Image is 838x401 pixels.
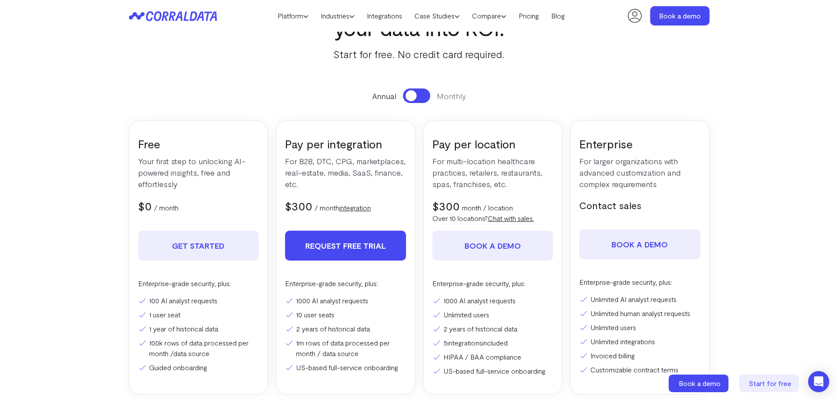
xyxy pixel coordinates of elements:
h3: Free [138,136,259,151]
li: Unlimited users [579,322,700,333]
span: $0 [138,199,152,213]
span: Monthly [437,90,466,102]
p: / month [154,202,179,213]
p: For larger organizations with advanced customization and complex requirements [579,155,700,190]
a: Book a demo [650,6,710,26]
li: 1 user seat [138,309,259,320]
a: Case Studies [408,9,466,22]
li: Unlimited AI analyst requests [579,294,700,305]
a: Start for free [739,375,801,392]
a: Pricing [512,9,545,22]
p: Enterprise-grade security, plus: [138,278,259,289]
p: For B2B, DTC, CPG, marketplaces, real-estate, media, SaaS, finance, etc. [285,155,406,190]
p: Over 10 locations? [432,213,553,224]
h5: Contact sales [579,199,700,212]
li: 5 included [432,338,553,348]
li: 2 years of historical data [432,324,553,334]
li: 10 user seats [285,309,406,320]
a: REQUEST FREE TRIAL [285,231,406,261]
a: data source [173,349,209,357]
p: For multi-location healthcare practices, retailers, restaurants, spas, franchises, etc. [432,155,553,190]
p: Your first step to unlocking AI-powered insights, free and effortlessly [138,155,259,190]
a: integration [339,203,371,212]
li: 1m rows of data processed per month / data source [285,338,406,359]
li: Unlimited integrations [579,336,700,347]
p: Start for free. No credit card required. [276,46,562,62]
h3: Pay per integration [285,136,406,151]
a: Platform [271,9,315,22]
li: US-based full-service onboarding [285,362,406,373]
a: Book a demo [579,229,700,259]
a: Integrations [361,9,408,22]
div: Open Intercom Messenger [808,371,829,392]
li: HIPAA / BAA compliance [432,352,553,362]
a: Book a demo [432,231,553,261]
li: 100 AI analyst requests [138,295,259,306]
a: Get Started [138,231,259,261]
h3: Pay per location [432,136,553,151]
a: Blog [545,9,571,22]
h3: Enterprise [579,136,700,151]
span: Start for free [749,379,791,387]
p: month / location [462,202,513,213]
span: $300 [285,199,312,213]
a: Chat with sales. [488,214,534,222]
a: Industries [315,9,361,22]
li: 100k rows of data processed per month / [138,338,259,359]
li: Guided onboarding [138,362,259,373]
p: / month [315,202,371,213]
li: 1 year of historical data [138,324,259,334]
li: Unlimited users [432,309,553,320]
li: Customizable contract terms [579,364,700,375]
span: Annual [372,90,396,102]
li: 1000 AI analyst requests [285,295,406,306]
li: Invoiced billing [579,350,700,361]
span: Book a demo [679,379,721,387]
a: Compare [466,9,512,22]
a: integrations [447,338,482,347]
span: $300 [432,199,460,213]
a: Book a demo [669,375,730,392]
p: Enterprise-grade security, plus: [579,277,700,287]
li: US-based full-service onboarding [432,366,553,376]
p: Enterprise-grade security, plus: [285,278,406,289]
li: 2 years of historical data [285,324,406,334]
li: 1000 AI analyst requests [432,295,553,306]
p: Enterprise-grade security, plus: [432,278,553,289]
li: Unlimited human analyst requests [579,308,700,319]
